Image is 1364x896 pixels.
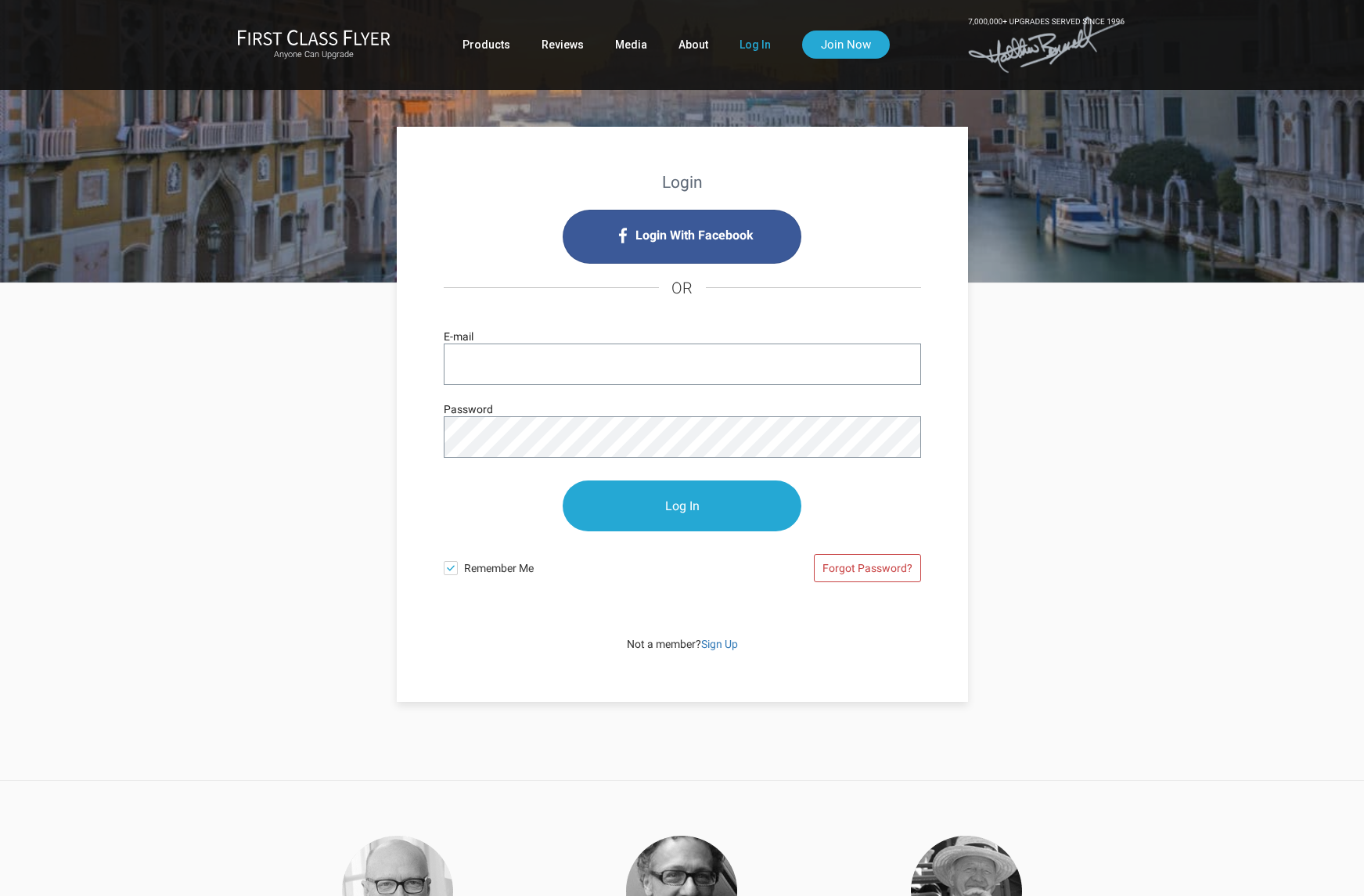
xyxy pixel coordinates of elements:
strong: Login [662,173,703,192]
label: E-mail [444,328,473,345]
a: Log In [740,31,771,59]
small: Anyone Can Upgrade [237,49,390,60]
h4: OR [444,264,921,312]
a: First Class FlyerAnyone Can Upgrade [237,29,390,60]
span: Remember Me [464,553,682,577]
a: Sign Up [701,638,738,650]
a: Join Now [802,31,890,59]
a: Forgot Password? [814,554,921,582]
i: Login with Facebook [563,210,801,264]
span: Not a member? [627,638,738,650]
a: Reviews [542,31,584,59]
label: Password [444,401,493,418]
a: Media [615,31,647,59]
a: Products [462,31,510,59]
a: About [678,31,708,59]
img: First Class Flyer [237,29,390,45]
span: Login With Facebook [635,223,754,248]
input: Log In [563,480,801,531]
